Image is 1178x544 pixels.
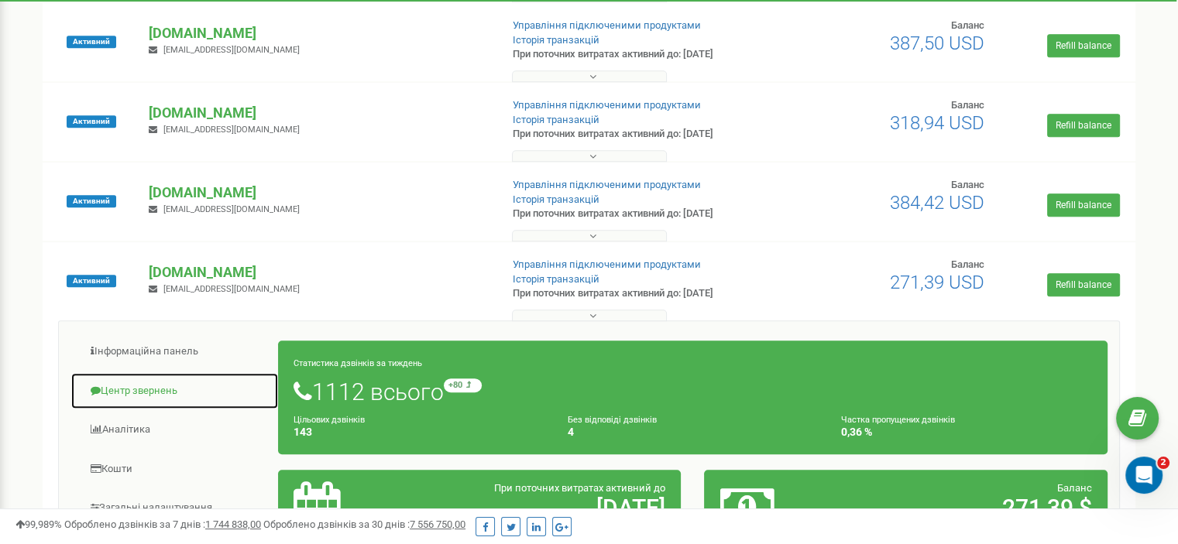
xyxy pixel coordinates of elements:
span: Баланс [951,258,984,270]
a: Історія транзакцій [513,193,599,205]
a: Управління підключеними продуктами [513,258,701,270]
p: При поточних витратах активний до: [DATE] [513,207,761,221]
p: [DOMAIN_NAME] [149,183,487,203]
span: Баланс [951,19,984,31]
small: Цільових дзвінків [294,415,365,425]
a: Refill balance [1047,34,1120,57]
a: Центр звернень [70,372,279,410]
small: Без відповіді дзвінків [568,415,657,425]
span: Баланс [951,179,984,190]
span: Баланс [951,99,984,111]
span: [EMAIL_ADDRESS][DOMAIN_NAME] [163,204,300,214]
h4: 4 [568,426,819,438]
span: [EMAIL_ADDRESS][DOMAIN_NAME] [163,125,300,135]
span: 387,50 USD [890,33,984,54]
a: Refill balance [1047,193,1120,217]
h1: 1112 всього [294,378,1092,405]
span: 99,989% [15,518,62,530]
a: Інформаційна панель [70,333,279,371]
span: Оброблено дзвінків за 30 днів : [263,518,465,530]
a: Історія транзакцій [513,273,599,285]
h4: 0,36 % [841,426,1092,438]
a: Управління підключеними продуктами [513,19,701,31]
a: Управління підключеними продуктами [513,99,701,111]
span: Активний [67,115,116,128]
span: Активний [67,195,116,207]
small: +80 [444,378,482,392]
span: 384,42 USD [890,192,984,214]
h4: 143 [294,426,544,438]
span: При поточних витратах активний до [494,482,665,494]
p: При поточних витратах активний до: [DATE] [513,127,761,142]
a: Історія транзакцій [513,34,599,46]
a: Refill balance [1047,273,1120,296]
span: [EMAIL_ADDRESS][DOMAIN_NAME] [163,45,300,55]
a: Історія транзакцій [513,114,599,125]
a: Управління підключеними продуктами [513,179,701,190]
p: При поточних витратах активний до: [DATE] [513,47,761,62]
span: [EMAIL_ADDRESS][DOMAIN_NAME] [163,284,300,294]
h2: 271,39 $ [852,495,1092,521]
a: Загальні налаштування [70,489,279,527]
small: Статистика дзвінків за тиждень [294,358,422,368]
p: При поточних витратах активний до: [DATE] [513,286,761,301]
a: Кошти [70,450,279,488]
span: 2 [1157,457,1169,469]
span: Оброблено дзвінків за 7 днів : [64,518,261,530]
a: Аналiтика [70,411,279,449]
u: 7 556 750,00 [410,518,465,530]
span: Активний [67,36,116,48]
span: 318,94 USD [890,112,984,134]
iframe: Intercom live chat [1125,457,1163,494]
span: Баланс [1057,482,1092,494]
p: [DOMAIN_NAME] [149,262,487,282]
p: [DOMAIN_NAME] [149,103,487,123]
h2: [DATE] [425,495,665,521]
p: [DOMAIN_NAME] [149,23,487,43]
span: 271,39 USD [890,272,984,293]
u: 1 744 838,00 [205,518,261,530]
a: Refill balance [1047,114,1120,137]
small: Частка пропущених дзвінків [841,415,955,425]
span: Активний [67,275,116,287]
